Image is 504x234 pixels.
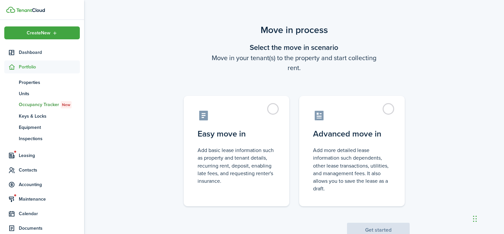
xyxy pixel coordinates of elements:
span: Calendar [19,210,80,217]
img: TenantCloud [16,8,45,12]
a: Inspections [4,133,80,144]
span: Leasing [19,152,80,159]
span: Accounting [19,181,80,188]
div: Drag [473,209,477,229]
a: Dashboard [4,46,80,59]
a: Keys & Locks [4,110,80,122]
iframe: Chat Widget [471,202,504,234]
img: TenantCloud [6,7,15,13]
span: Create New [27,31,50,35]
span: New [62,102,70,108]
span: Contacts [19,167,80,174]
control-radio-card-description: Add more detailed lease information such dependents, other lease transactions, utilities, and man... [313,146,391,192]
control-radio-card-description: Add basic lease information such as property and tenant details, recurring rent, deposit, enablin... [198,146,275,185]
control-radio-card-title: Advanced move in [313,128,391,140]
span: Dashboard [19,49,80,56]
button: Open menu [4,26,80,39]
span: Keys & Locks [19,113,80,120]
span: Documents [19,225,80,232]
span: Maintenance [19,196,80,203]
wizard-step-header-description: Move in your tenant(s) to the property and start collecting rent. [179,53,410,73]
a: Occupancy TrackerNew [4,99,80,110]
a: Units [4,88,80,99]
span: Units [19,90,80,97]
scenario-title: Move in process [179,23,410,37]
a: Properties [4,77,80,88]
span: Occupancy Tracker [19,101,80,108]
span: Inspections [19,135,80,142]
span: Properties [19,79,80,86]
span: Portfolio [19,63,80,70]
control-radio-card-title: Easy move in [198,128,275,140]
wizard-step-header-title: Select the move in scenario [179,42,410,53]
span: Equipment [19,124,80,131]
a: Equipment [4,122,80,133]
